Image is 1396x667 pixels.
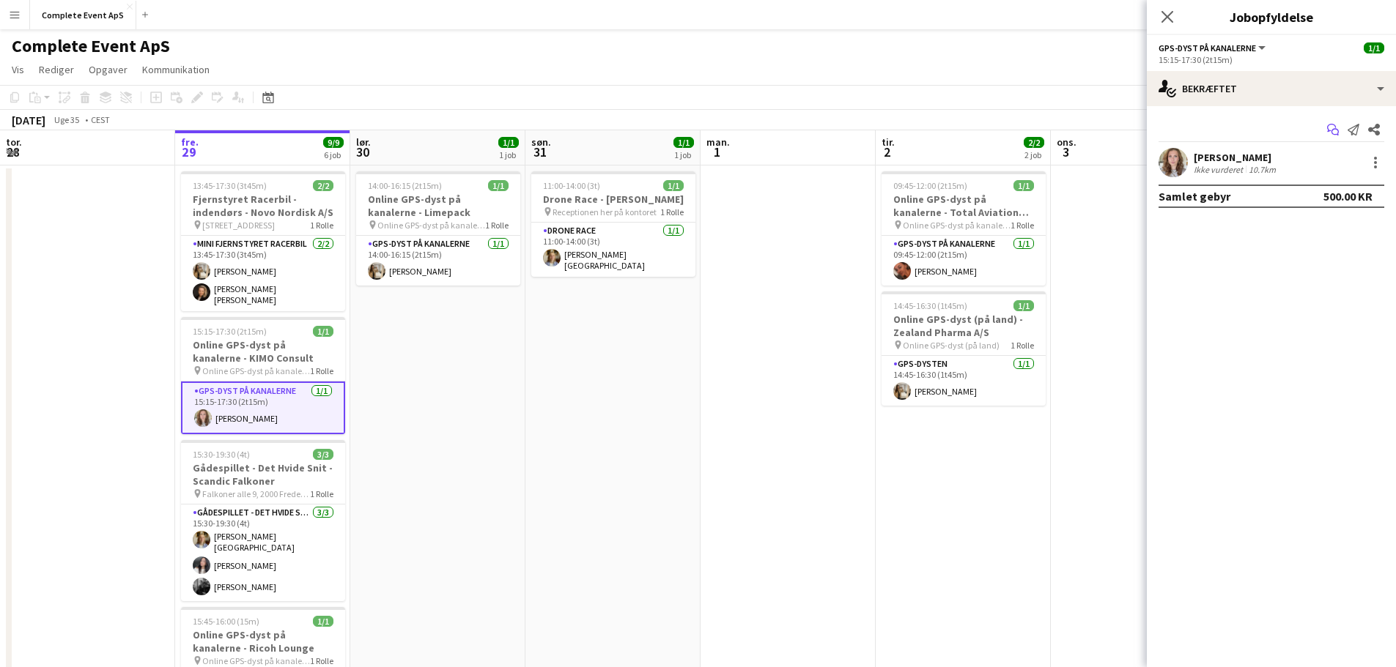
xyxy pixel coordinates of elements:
[181,504,345,601] app-card-role: Gådespillet - Det Hvide Snit3/315:30-19:30 (4t)[PERSON_NAME][GEOGRAPHIC_DATA][PERSON_NAME][PERSON...
[1323,189,1373,204] div: 500.00 KR
[903,340,1000,351] span: Online GPS-dyst (på land)
[882,313,1046,339] h3: Online GPS-dyst (på land) - Zealand Pharma A/S
[1147,71,1396,106] div: Bekræftet
[1159,42,1268,53] button: GPS-dyst på kanalerne
[1246,164,1279,175] div: 10.7km
[6,135,22,149] span: tor.
[356,171,520,286] app-job-card: 14:00-16:15 (2t15m)1/1Online GPS-dyst på kanalerne - Limepack Online GPS-dyst på kanalerne1 Rolle...
[893,180,967,191] span: 09:45-12:00 (2t15m)
[882,236,1046,286] app-card-role: GPS-dyst på kanalerne1/109:45-12:00 (2t15m)[PERSON_NAME]
[1024,137,1044,148] span: 2/2
[498,137,519,148] span: 1/1
[323,137,344,148] span: 9/9
[893,300,967,311] span: 14:45-16:30 (1t45m)
[499,149,518,160] div: 1 job
[310,655,333,666] span: 1 Rolle
[181,381,345,434] app-card-role: GPS-dyst på kanalerne1/115:15-17:30 (2t15m)[PERSON_NAME]
[6,60,30,79] a: Vis
[39,63,74,76] span: Rediger
[181,628,345,655] h3: Online GPS-dyst på kanalerne - Ricoh Lounge
[310,365,333,376] span: 1 Rolle
[181,171,345,311] app-job-card: 13:45-17:30 (3t45m)2/2Fjernstyret Racerbil - indendørs - Novo Nordisk A/S [STREET_ADDRESS]1 Rolle...
[179,144,199,160] span: 29
[663,180,684,191] span: 1/1
[33,60,80,79] a: Rediger
[193,180,267,191] span: 13:45-17:30 (3t45m)
[310,220,333,231] span: 1 Rolle
[1057,135,1076,149] span: ons.
[1024,149,1044,160] div: 2 job
[485,220,509,231] span: 1 Rolle
[202,655,310,666] span: Online GPS-dyst på kanalerne
[368,180,442,191] span: 14:00-16:15 (2t15m)
[674,149,693,160] div: 1 job
[377,220,485,231] span: Online GPS-dyst på kanalerne
[4,144,22,160] span: 28
[660,206,684,217] span: 1 Rolle
[882,356,1046,406] app-card-role: GPS-dysten1/114:45-16:30 (1t45m)[PERSON_NAME]
[181,135,199,149] span: fre.
[313,449,333,460] span: 3/3
[202,220,275,231] span: [STREET_ADDRESS]
[673,137,694,148] span: 1/1
[356,193,520,219] h3: Online GPS-dyst på kanalerne - Limepack
[181,338,345,365] h3: Online GPS-dyst på kanalerne - KIMO Consult
[529,144,551,160] span: 31
[313,616,333,627] span: 1/1
[1159,54,1384,65] div: 15:15-17:30 (2t15m)
[202,365,310,376] span: Online GPS-dyst på kanalerne
[553,206,657,217] span: Receptionen her på kontoret
[1013,300,1034,311] span: 1/1
[356,236,520,286] app-card-role: GPS-dyst på kanalerne1/114:00-16:15 (2t15m)[PERSON_NAME]
[531,193,695,206] h3: Drone Race - [PERSON_NAME]
[181,440,345,601] app-job-card: 15:30-19:30 (4t)3/3Gådespillet - Det Hvide Snit - Scandic Falkoner Falkoner alle 9, 2000 Frederik...
[1011,220,1034,231] span: 1 Rolle
[1159,42,1256,53] span: GPS-dyst på kanalerne
[488,180,509,191] span: 1/1
[882,291,1046,406] app-job-card: 14:45-16:30 (1t45m)1/1Online GPS-dyst (på land) - Zealand Pharma A/S Online GPS-dyst (på land)1 R...
[83,60,133,79] a: Opgaver
[12,35,170,57] h1: Complete Event ApS
[181,236,345,311] app-card-role: Mini Fjernstyret Racerbil2/213:45-17:30 (3t45m)[PERSON_NAME][PERSON_NAME] [PERSON_NAME]
[882,193,1046,219] h3: Online GPS-dyst på kanalerne - Total Aviation Ltd A/S
[543,180,600,191] span: 11:00-14:00 (3t)
[324,149,343,160] div: 6 job
[882,171,1046,286] app-job-card: 09:45-12:00 (2t15m)1/1Online GPS-dyst på kanalerne - Total Aviation Ltd A/S Online GPS-dyst på ka...
[193,616,259,627] span: 15:45-16:00 (15m)
[356,135,371,149] span: lør.
[313,180,333,191] span: 2/2
[313,326,333,337] span: 1/1
[879,144,895,160] span: 2
[531,171,695,277] app-job-card: 11:00-14:00 (3t)1/1Drone Race - [PERSON_NAME] Receptionen her på kontoret1 RolleDrone Race1/111:0...
[89,63,128,76] span: Opgaver
[1364,42,1384,53] span: 1/1
[142,63,210,76] span: Kommunikation
[193,326,267,337] span: 15:15-17:30 (2t15m)
[136,60,215,79] a: Kommunikation
[531,223,695,277] app-card-role: Drone Race1/111:00-14:00 (3t)[PERSON_NAME][GEOGRAPHIC_DATA]
[91,114,110,125] div: CEST
[181,317,345,434] app-job-card: 15:15-17:30 (2t15m)1/1Online GPS-dyst på kanalerne - KIMO Consult Online GPS-dyst på kanalerne1 R...
[1159,189,1230,204] div: Samlet gebyr
[903,220,1011,231] span: Online GPS-dyst på kanalerne
[882,135,895,149] span: tir.
[531,135,551,149] span: søn.
[1194,151,1279,164] div: [PERSON_NAME]
[12,63,24,76] span: Vis
[1013,180,1034,191] span: 1/1
[1147,7,1396,26] h3: Jobopfyldelse
[193,449,250,460] span: 15:30-19:30 (4t)
[30,1,136,29] button: Complete Event ApS
[1055,144,1076,160] span: 3
[181,461,345,488] h3: Gådespillet - Det Hvide Snit - Scandic Falkoner
[706,135,730,149] span: man.
[354,144,371,160] span: 30
[1011,340,1034,351] span: 1 Rolle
